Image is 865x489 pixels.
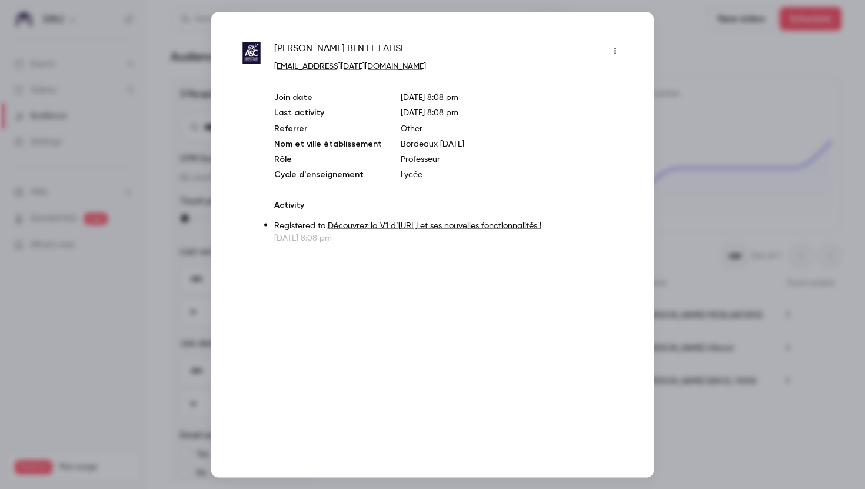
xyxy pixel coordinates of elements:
a: [EMAIL_ADDRESS][DATE][DOMAIN_NAME] [274,62,426,70]
p: Referrer [274,122,382,134]
p: Bordeaux [DATE] [401,138,624,149]
p: [DATE] 8:08 pm [274,232,624,244]
span: [PERSON_NAME] BEN EL FAHSI [274,41,403,60]
p: Rôle [274,153,382,165]
p: Nom et ville établissement [274,138,382,149]
img: assomption-bordeaux.com [241,42,262,64]
p: Join date [274,91,382,103]
span: [DATE] 8:08 pm [401,108,458,117]
p: [DATE] 8:08 pm [401,91,624,103]
p: Last activity [274,107,382,119]
p: Other [401,122,624,134]
a: Découvrez la V1 d’[URL] et ses nouvelles fonctionnalités ! [328,221,541,229]
p: Professeur [401,153,624,165]
p: Activity [274,199,624,211]
p: Registered to [274,219,624,232]
p: Lycée [401,168,624,180]
p: Cycle d'enseignement [274,168,382,180]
